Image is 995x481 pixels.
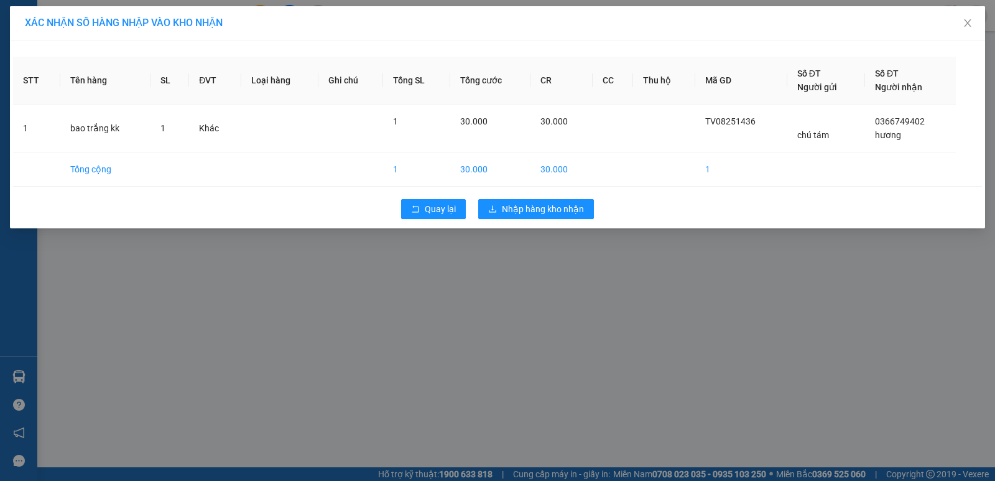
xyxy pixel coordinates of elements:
span: 0366749402 [875,116,925,126]
th: CC [593,57,633,105]
td: 1 [383,152,450,187]
th: Mã GD [695,57,787,105]
span: 1 [160,123,165,133]
span: TV08251436 [705,116,756,126]
td: 30.000 [530,152,592,187]
th: Tổng cước [450,57,530,105]
button: Close [950,6,985,41]
th: SL [150,57,190,105]
td: 1 [695,152,787,187]
span: 30.000 [460,116,488,126]
th: Ghi chú [318,57,383,105]
span: 1 [393,116,398,126]
span: XÁC NHẬN SỐ HÀNG NHẬP VÀO KHO NHẬN [25,17,223,29]
span: Quay lại [425,202,456,216]
button: downloadNhập hàng kho nhận [478,199,594,219]
span: GIAO: [5,81,30,93]
th: Thu hộ [633,57,695,105]
strong: BIÊN NHẬN GỬI HÀNG [42,7,144,19]
span: VP Cầu Kè - [25,24,92,36]
th: Loại hàng [241,57,318,105]
p: GỬI: [5,24,182,36]
span: 30.000 [540,116,568,126]
span: Nhập hàng kho nhận [502,202,584,216]
p: NHẬN: [5,42,182,65]
td: Tổng cộng [60,152,150,187]
th: Tên hàng [60,57,150,105]
span: Số ĐT [875,68,899,78]
button: rollbackQuay lại [401,199,466,219]
td: bao trắng kk [60,105,150,152]
span: Người nhận [875,82,922,92]
td: 1 [13,105,60,152]
span: MẸ [78,24,92,36]
span: close [963,18,973,28]
td: 30.000 [450,152,530,187]
span: Số ĐT [797,68,821,78]
span: Người gửi [797,82,837,92]
span: [GEOGRAPHIC_DATA] [67,67,162,79]
td: Khác [189,105,241,152]
th: STT [13,57,60,105]
span: hương [875,130,901,140]
span: 0362444529 - [5,67,162,79]
th: CR [530,57,592,105]
span: chú tám [797,130,829,140]
span: download [488,205,497,215]
span: VP [PERSON_NAME] ([GEOGRAPHIC_DATA]) [5,42,125,65]
th: ĐVT [189,57,241,105]
span: rollback [411,205,420,215]
th: Tổng SL [383,57,450,105]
